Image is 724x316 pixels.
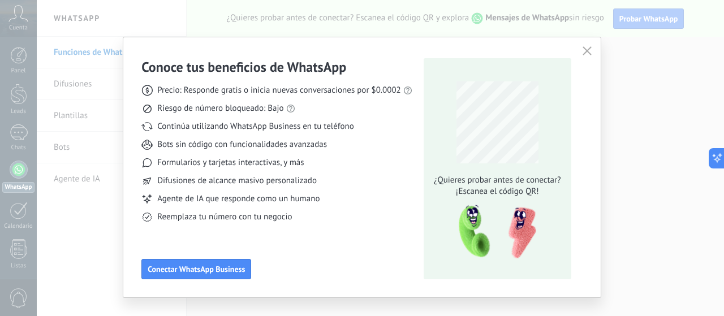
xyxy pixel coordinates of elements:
span: Conectar WhatsApp Business [148,265,245,273]
h3: Conoce tus beneficios de WhatsApp [141,58,346,76]
span: Riesgo de número bloqueado: Bajo [157,103,283,114]
span: ¿Quieres probar antes de conectar? [430,175,564,186]
button: Conectar WhatsApp Business [141,259,251,279]
span: Reemplaza tu número con tu negocio [157,211,292,223]
span: Formularios y tarjetas interactivas, y más [157,157,304,168]
span: Agente de IA que responde como un humano [157,193,320,205]
span: ¡Escanea el código QR! [430,186,564,197]
img: qr-pic-1x.png [449,202,538,262]
span: Difusiones de alcance masivo personalizado [157,175,317,187]
span: Bots sin código con funcionalidades avanzadas [157,139,327,150]
span: Precio: Responde gratis o inicia nuevas conversaciones por $0.0002 [157,85,401,96]
span: Continúa utilizando WhatsApp Business en tu teléfono [157,121,354,132]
